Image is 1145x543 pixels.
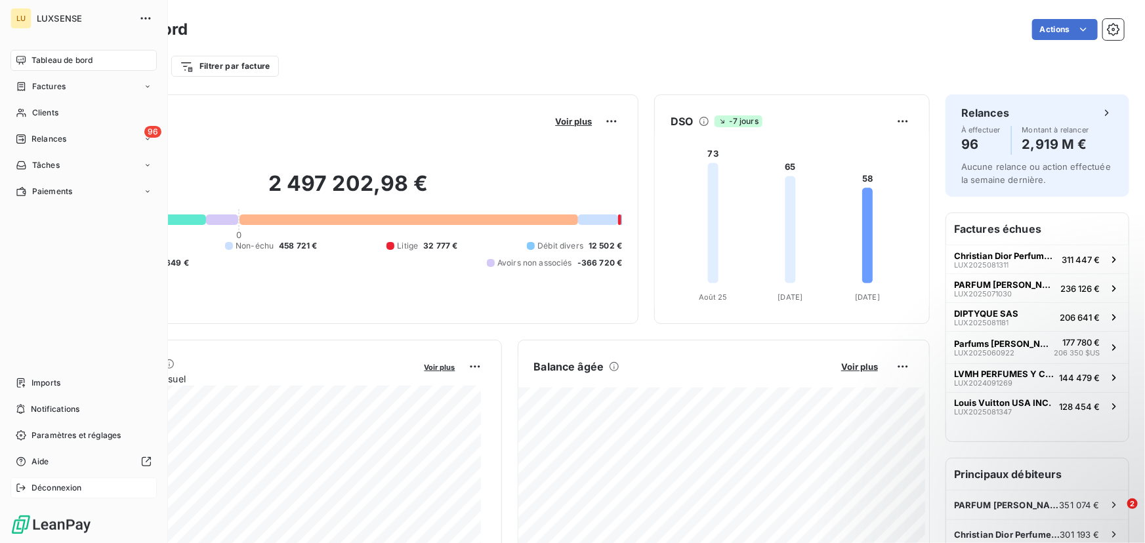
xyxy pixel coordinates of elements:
tspan: [DATE] [778,292,803,302]
span: Imports [31,377,60,389]
a: Aide [10,451,157,472]
span: Voir plus [841,361,878,372]
span: 206 350 $US [1054,348,1100,359]
h6: DSO [671,113,693,129]
span: 2 [1127,498,1138,509]
h6: Balance âgée [534,359,604,374]
span: 144 479 € [1059,372,1100,383]
h4: 96 [961,134,1001,155]
span: LUX2025081347 [954,408,1012,416]
span: LUX2025071030 [954,290,1012,298]
iframe: Intercom notifications message [883,416,1145,508]
span: 177 780 € [1062,337,1100,348]
span: Voir plus [555,116,592,127]
h4: 2,919 M € [1022,134,1089,155]
span: Déconnexion [31,482,82,494]
span: 301 193 € [1060,529,1100,540]
span: Christian Dior Perfumes LLC [954,529,1060,540]
button: Parfums [PERSON_NAME] LLCLUX2025060922177 780 €206 350 $US [946,331,1129,363]
span: Aucune relance ou action effectuée la semaine dernière. [961,161,1111,185]
span: Montant à relancer [1022,126,1089,134]
button: Actions [1032,19,1098,40]
button: Christian Dior Perfumes LLCLUX2025081311311 447 € [946,245,1129,273]
span: 206 641 € [1060,312,1100,323]
span: Louis Vuitton USA INC. [954,397,1051,408]
span: LUX2024091269 [954,379,1012,387]
button: Voir plus [421,361,459,372]
button: PARFUM [PERSON_NAME]LUX2025071030236 126 € [946,273,1129,302]
button: DIPTYQUE SASLUX2025081181206 641 € [946,302,1129,331]
span: Non-échu [236,240,274,252]
span: Relances [31,133,66,145]
span: PARFUM [PERSON_NAME] [954,279,1055,290]
span: Notifications [31,403,79,415]
span: Aide [31,456,49,468]
span: Factures [32,81,66,92]
span: Litige [397,240,418,252]
span: -7 jours [715,115,762,127]
h2: 2 497 202,98 € [74,171,622,210]
span: LUX2025060922 [954,349,1014,357]
h6: Relances [961,105,1009,121]
div: LU [10,8,31,29]
span: Paiements [32,186,72,197]
button: Louis Vuitton USA INC.LUX2025081347128 454 € [946,392,1129,421]
tspan: [DATE] [856,292,881,302]
button: Filtrer par facture [171,56,279,77]
span: Tâches [32,159,60,171]
iframe: Intercom live chat [1100,498,1132,530]
span: Clients [32,107,58,119]
span: LVMH PERFUMES Y COSMETICOS DE [GEOGRAPHIC_DATA] SA DE CV [954,369,1054,379]
span: Chiffre d'affaires mensuel [74,372,415,386]
span: 0 [236,230,241,240]
span: LUX2025081181 [954,319,1009,327]
tspan: Août 25 [699,292,728,302]
span: 458 721 € [279,240,317,252]
span: DIPTYQUE SAS [954,308,1018,319]
span: 12 502 € [589,240,622,252]
span: 128 454 € [1059,401,1100,412]
span: 236 126 € [1060,283,1100,294]
span: Tableau de bord [31,54,93,66]
button: LVMH PERFUMES Y COSMETICOS DE [GEOGRAPHIC_DATA] SA DE CVLUX2024091269144 479 € [946,363,1129,392]
span: LUXSENSE [37,13,131,24]
span: Débit divers [537,240,583,252]
span: 32 777 € [423,240,457,252]
img: Logo LeanPay [10,514,92,535]
span: Parfums [PERSON_NAME] LLC [954,338,1049,349]
span: Avoirs non associés [497,257,572,269]
span: À effectuer [961,126,1001,134]
span: Voir plus [425,363,455,372]
span: LUX2025081311 [954,261,1009,269]
span: Paramètres et réglages [31,430,121,441]
span: Christian Dior Perfumes LLC [954,251,1056,261]
button: Voir plus [551,115,596,127]
span: 311 447 € [1062,254,1100,265]
h6: Factures échues [946,213,1129,245]
button: Voir plus [837,361,882,372]
span: -366 720 € [577,257,623,269]
span: 96 [144,126,161,138]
